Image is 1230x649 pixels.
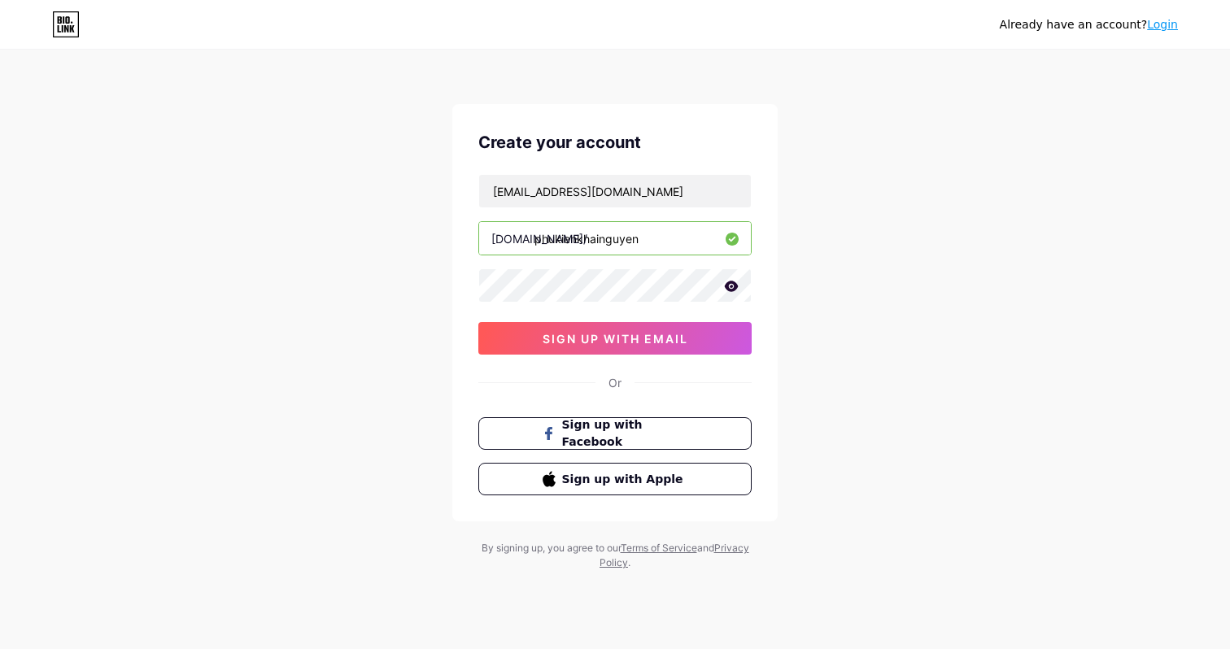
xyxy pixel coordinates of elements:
[477,541,753,570] div: By signing up, you agree to our and .
[562,471,688,488] span: Sign up with Apple
[478,463,752,495] button: Sign up with Apple
[479,222,751,255] input: username
[491,230,587,247] div: [DOMAIN_NAME]/
[478,322,752,355] button: sign up with email
[543,332,688,346] span: sign up with email
[608,374,622,391] div: Or
[1000,16,1178,33] div: Already have an account?
[562,416,688,451] span: Sign up with Facebook
[478,130,752,155] div: Create your account
[479,175,751,207] input: Email
[1147,18,1178,31] a: Login
[478,417,752,450] button: Sign up with Facebook
[621,542,697,554] a: Terms of Service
